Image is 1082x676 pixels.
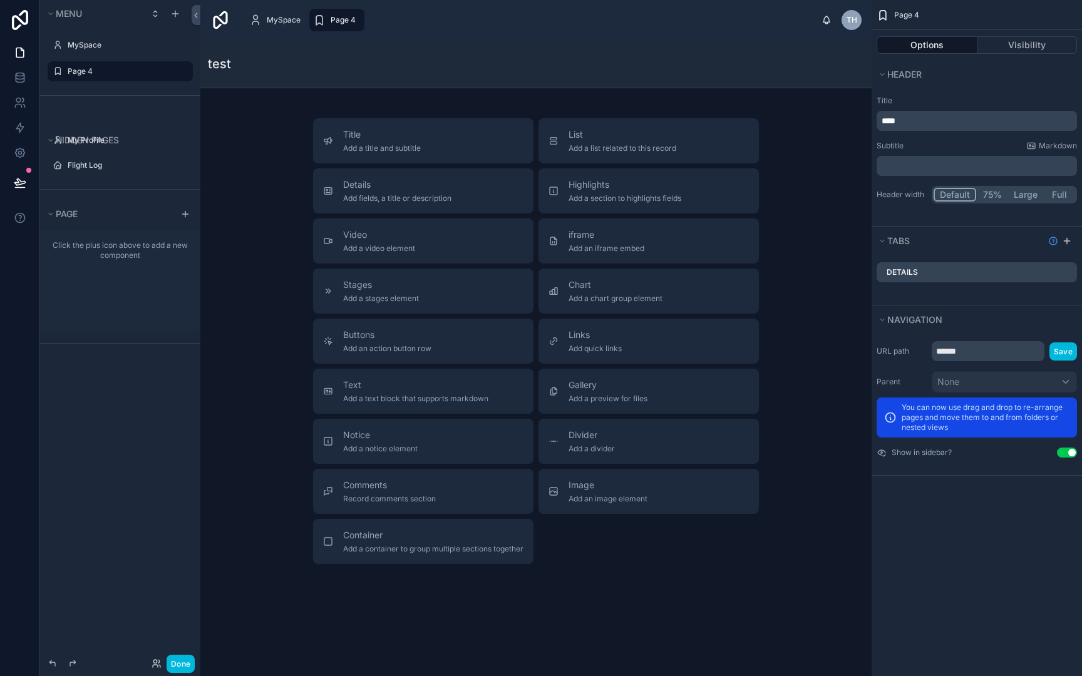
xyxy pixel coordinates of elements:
[343,329,431,341] span: Buttons
[937,376,959,388] span: None
[538,118,759,163] button: ListAdd a list related to this record
[343,494,436,504] span: Record comments section
[877,346,927,356] label: URL path
[343,294,419,304] span: Add a stages element
[343,479,436,491] span: Comments
[569,243,644,253] span: Add an iframe embed
[569,143,676,153] span: Add a list related to this record
[569,494,647,504] span: Add an image element
[877,190,927,200] label: Header width
[877,311,1069,329] button: Navigation
[343,228,415,241] span: Video
[68,66,185,76] label: Page 4
[569,128,676,141] span: List
[538,319,759,364] button: LinksAdd quick links
[877,36,977,54] button: Options
[887,314,942,325] span: Navigation
[343,128,421,141] span: Title
[343,143,421,153] span: Add a title and subtitle
[976,188,1008,202] button: 75%
[538,419,759,464] button: DividerAdd a divider
[538,269,759,314] button: ChartAdd a chart group element
[894,10,919,20] span: Page 4
[1048,236,1058,246] svg: Show help information
[343,193,451,203] span: Add fields, a title or description
[877,66,1069,83] button: Header
[934,188,976,202] button: Default
[68,160,185,170] label: Flight Log
[877,156,1077,176] div: scrollable content
[887,267,918,277] label: Details
[902,402,1069,433] p: You can now use drag and drop to re-arrange pages and move them to and from folders or nested views
[569,379,647,391] span: Gallery
[40,230,200,270] div: scrollable content
[569,394,647,404] span: Add a preview for files
[887,235,910,246] span: Tabs
[313,118,533,163] button: TitleAdd a title and subtitle
[343,243,415,253] span: Add a video element
[343,379,488,391] span: Text
[343,344,431,354] span: Add an action button row
[569,444,615,454] span: Add a divider
[887,69,922,79] span: Header
[1043,188,1075,202] button: Full
[343,444,418,454] span: Add a notice element
[569,329,622,341] span: Links
[245,9,309,31] a: MySpace
[343,178,451,191] span: Details
[1008,188,1043,202] button: Large
[331,15,356,25] span: Page 4
[569,279,662,291] span: Chart
[309,9,364,31] a: Page 4
[45,131,188,149] button: Hidden pages
[343,394,488,404] span: Add a text block that supports markdown
[210,10,230,30] img: App logo
[313,369,533,414] button: TextAdd a text block that supports markdown
[68,135,185,145] label: My Profile
[538,369,759,414] button: GalleryAdd a preview for files
[569,178,681,191] span: Highlights
[569,193,681,203] span: Add a section to highlights fields
[877,377,927,387] label: Parent
[343,429,418,441] span: Notice
[167,655,195,673] button: Done
[932,371,1077,392] button: None
[877,111,1077,131] div: scrollable content
[538,469,759,514] button: ImageAdd an image element
[877,96,1077,106] label: Title
[240,6,822,34] div: scrollable content
[313,419,533,464] button: NoticeAdd a notice element
[538,168,759,213] button: HighlightsAdd a section to highlights fields
[45,205,173,223] button: Page
[45,5,143,23] button: Menu
[313,218,533,264] button: VideoAdd a video element
[313,269,533,314] button: StagesAdd a stages element
[877,232,1043,250] button: Tabs
[313,469,533,514] button: CommentsRecord comments section
[343,544,523,554] span: Add a container to group multiple sections together
[569,429,615,441] span: Divider
[313,519,533,564] button: ContainerAdd a container to group multiple sections together
[313,168,533,213] button: DetailsAdd fields, a title or description
[538,218,759,264] button: iframeAdd an iframe embed
[313,319,533,364] button: ButtonsAdd an action button row
[569,479,647,491] span: Image
[343,279,419,291] span: Stages
[847,15,857,25] span: TH
[1026,141,1077,151] a: Markdown
[569,344,622,354] span: Add quick links
[1049,342,1077,361] button: Save
[208,55,231,73] h1: test
[68,40,185,50] label: MySpace
[267,15,301,25] span: MySpace
[977,36,1078,54] button: Visibility
[40,230,200,270] div: Click the plus icon above to add a new component
[1039,141,1077,151] span: Markdown
[569,294,662,304] span: Add a chart group element
[877,141,904,151] label: Subtitle
[892,448,952,458] label: Show in sidebar?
